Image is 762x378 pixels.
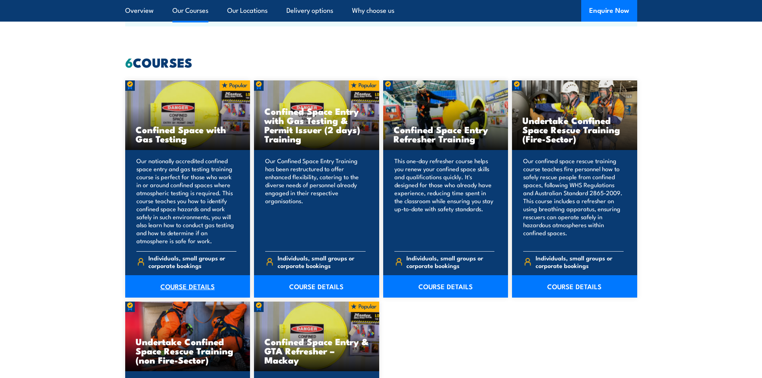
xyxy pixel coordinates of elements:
span: Individuals, small groups or corporate bookings [148,254,236,269]
h3: Confined Space with Gas Testing [136,125,240,143]
a: COURSE DETAILS [125,275,250,298]
p: Our Confined Space Entry Training has been restructured to offer enhanced flexibility, catering t... [265,157,366,245]
h3: Undertake Confined Space Rescue Training (non Fire-Sector) [136,337,240,364]
h3: Undertake Confined Space Rescue Training (Fire-Sector) [522,116,627,143]
h2: COURSES [125,56,637,68]
a: COURSE DETAILS [254,275,379,298]
h3: Confined Space Entry with Gas Testing & Permit Issuer (2 days) Training [264,106,369,143]
p: This one-day refresher course helps you renew your confined space skills and qualifications quick... [394,157,495,245]
span: Individuals, small groups or corporate bookings [406,254,494,269]
strong: 6 [125,52,133,72]
h3: Confined Space Entry & GTA Refresher – Mackay [264,337,369,364]
p: Our nationally accredited confined space entry and gas testing training course is perfect for tho... [136,157,237,245]
p: Our confined space rescue training course teaches fire personnel how to safely rescue people from... [523,157,624,245]
a: COURSE DETAILS [512,275,637,298]
h3: Confined Space Entry Refresher Training [394,125,498,143]
span: Individuals, small groups or corporate bookings [278,254,366,269]
a: COURSE DETAILS [383,275,508,298]
span: Individuals, small groups or corporate bookings [536,254,624,269]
